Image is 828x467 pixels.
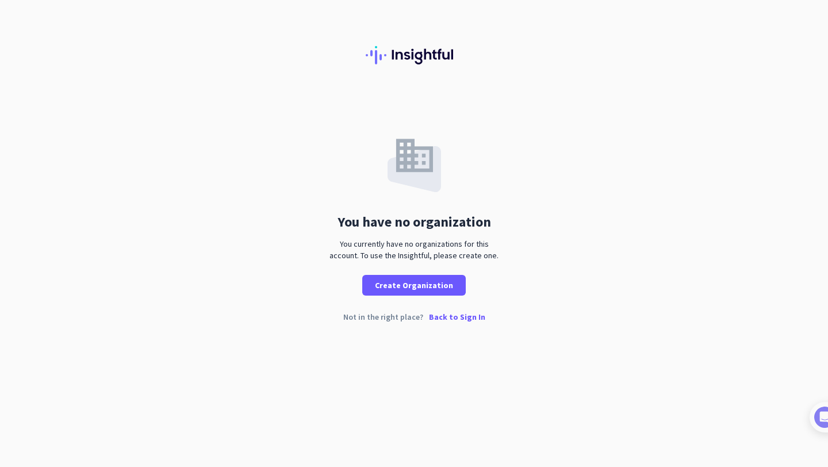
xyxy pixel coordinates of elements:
p: Back to Sign In [429,313,485,321]
div: You currently have no organizations for this account. To use the Insightful, please create one. [325,238,503,261]
button: Create Organization [362,275,466,296]
div: You have no organization [338,215,491,229]
span: Create Organization [375,280,453,291]
img: Insightful [366,46,462,64]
